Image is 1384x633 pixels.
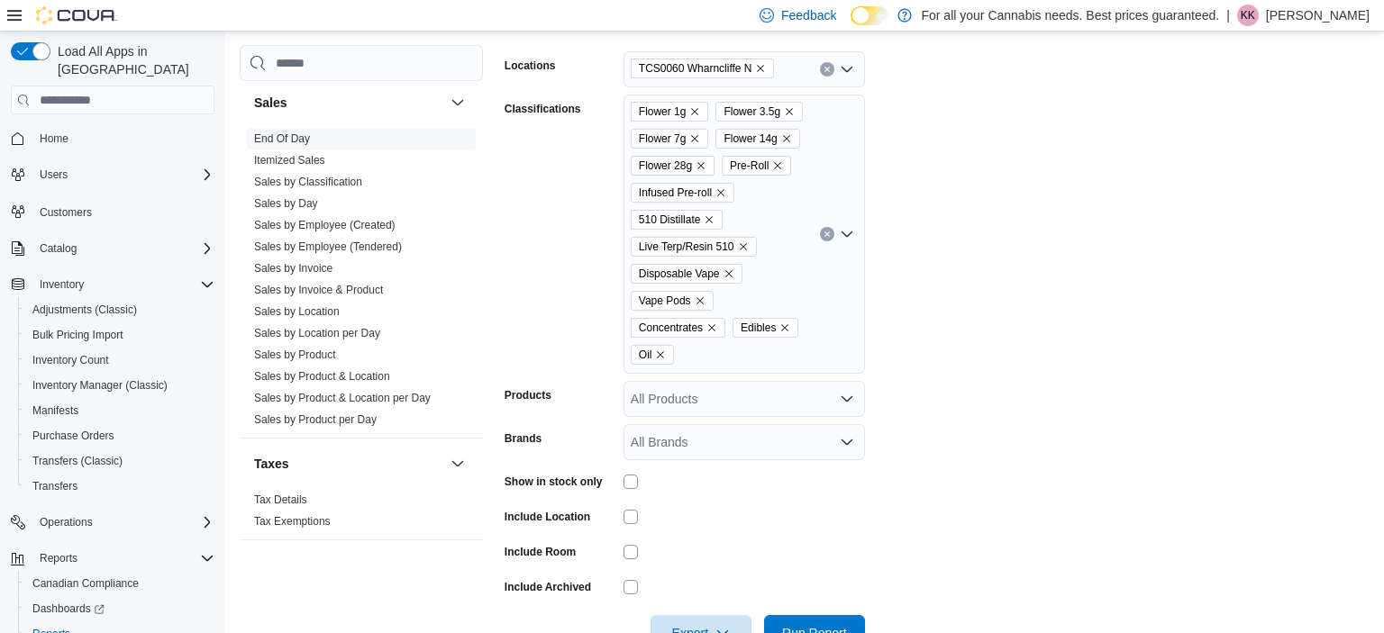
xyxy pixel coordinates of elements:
[631,345,675,365] span: Oil
[840,227,854,241] button: Open list of options
[254,197,318,210] a: Sales by Day
[254,391,431,405] span: Sales by Product & Location per Day
[631,183,734,203] span: Infused Pre-roll
[32,328,123,342] span: Bulk Pricing Import
[50,42,214,78] span: Load All Apps in [GEOGRAPHIC_DATA]
[254,240,402,254] span: Sales by Employee (Tendered)
[254,304,340,319] span: Sales by Location
[639,211,701,229] span: 510 Distillate
[25,324,131,346] a: Bulk Pricing Import
[447,92,469,113] button: Sales
[18,571,222,596] button: Canadian Compliance
[254,196,318,211] span: Sales by Day
[25,425,214,447] span: Purchase Orders
[40,515,93,529] span: Operations
[18,373,222,398] button: Inventory Manager (Classic)
[40,551,77,565] span: Reports
[631,318,725,338] span: Concentrates
[724,268,734,279] button: Remove Disposable Vape from selection in this group
[32,479,77,493] span: Transfers
[254,284,383,296] a: Sales by Invoice & Product
[18,297,222,322] button: Adjustments (Classic)
[32,274,91,295] button: Inventory
[18,596,222,621] a: Dashboards
[240,128,483,438] div: Sales
[820,62,834,77] button: Clear input
[25,375,175,396] a: Inventory Manager (Classic)
[254,262,332,275] a: Sales by Invoice
[32,238,84,259] button: Catalog
[18,322,222,348] button: Bulk Pricing Import
[851,6,888,25] input: Dark Mode
[704,214,715,225] button: Remove 510 Distillate from selection in this group
[4,236,222,261] button: Catalog
[254,392,431,404] a: Sales by Product & Location per Day
[715,102,803,122] span: Flower 3.5g
[25,573,214,594] span: Canadian Compliance
[40,205,92,220] span: Customers
[254,153,325,167] span: Itemized Sales
[25,299,144,321] a: Adjustments (Classic)
[4,198,222,224] button: Customers
[32,511,214,533] span: Operations
[254,132,310,145] a: End Of Day
[505,59,556,73] label: Locations
[40,277,84,292] span: Inventory
[40,131,68,146] span: Home
[772,160,783,171] button: Remove Pre-Roll from selection in this group
[689,106,700,117] button: Remove Flower 1g from selection in this group
[505,388,551,402] label: Products
[820,227,834,241] button: Clear input
[784,106,795,117] button: Remove Flower 3.5g from selection in this group
[254,176,362,188] a: Sales by Classification
[254,493,307,506] a: Tax Details
[505,545,576,559] label: Include Room
[25,375,214,396] span: Inventory Manager (Classic)
[715,129,799,149] span: Flower 14g
[840,392,854,406] button: Open list of options
[25,349,116,371] a: Inventory Count
[40,167,68,182] span: Users
[655,349,666,360] button: Remove Oil from selection in this group
[25,573,146,594] a: Canadian Compliance
[25,598,214,619] span: Dashboards
[505,475,603,489] label: Show in stock only
[254,326,380,340] span: Sales by Location per Day
[32,601,105,616] span: Dashboards
[18,474,222,499] button: Transfers
[631,102,709,122] span: Flower 1g
[25,475,214,497] span: Transfers
[32,403,78,418] span: Manifests
[631,264,742,284] span: Disposable Vape
[254,413,377,426] a: Sales by Product per Day
[639,59,752,77] span: TCS0060 Wharncliffe N
[4,510,222,535] button: Operations
[254,514,331,529] span: Tax Exemptions
[639,184,712,202] span: Infused Pre-roll
[25,349,214,371] span: Inventory Count
[18,448,222,474] button: Transfers (Classic)
[32,303,137,317] span: Adjustments (Classic)
[722,156,791,176] span: Pre-Roll
[32,128,76,149] a: Home
[25,598,112,619] a: Dashboards
[4,162,222,187] button: Users
[755,63,766,74] button: Remove TCS0060 Wharncliffe N from selection in this group
[738,241,749,252] button: Remove Live Terp/Resin 510 from selection in this group
[254,412,377,427] span: Sales by Product per Day
[639,292,691,310] span: Vape Pods
[254,369,390,384] span: Sales by Product & Location
[254,455,289,473] h3: Taxes
[781,133,792,144] button: Remove Flower 14g from selection in this group
[25,400,214,421] span: Manifests
[32,164,214,185] span: Users
[639,346,652,364] span: Oil
[724,103,780,121] span: Flower 3.5g
[254,370,390,383] a: Sales by Product & Location
[1226,5,1230,26] p: |
[32,238,214,259] span: Catalog
[25,425,122,447] a: Purchase Orders
[639,319,703,337] span: Concentrates
[32,429,114,443] span: Purchase Orders
[32,576,139,591] span: Canadian Compliance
